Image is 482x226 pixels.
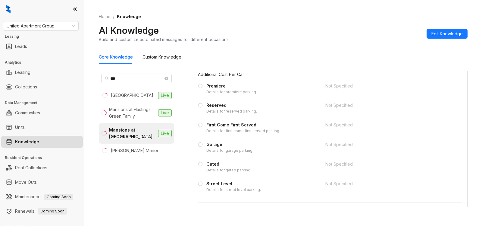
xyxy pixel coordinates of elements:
a: Units [15,121,25,133]
div: Not Specified [325,102,446,109]
div: Details for premiere parking. [206,89,257,95]
div: [PERSON_NAME] Manor [111,147,158,154]
a: Move Outs [15,176,37,188]
li: Leasing [1,66,83,78]
li: Communities [1,107,83,119]
div: Not Specified [325,141,446,148]
a: RenewalsComing Soon [15,205,67,217]
li: Move Outs [1,176,83,188]
h3: Analytics [5,60,84,65]
a: Rent Collections [15,162,47,174]
div: Build and customize automated messages for different occasions. [99,36,230,43]
span: Coming Soon [44,194,73,200]
div: Not Specified [325,161,446,167]
li: Renewals [1,205,83,217]
li: Rent Collections [1,162,83,174]
li: / [113,13,114,20]
span: Live [158,109,172,116]
div: Additional Cost Per Car [198,71,294,78]
h3: Resident Operations [5,155,84,161]
div: Not Specified [325,122,446,128]
div: Premiere [206,83,257,89]
a: Knowledge [15,136,39,148]
button: Edit Knowledge [427,29,468,39]
a: Leads [15,40,27,53]
div: Reserved [206,102,257,109]
div: Details for garage parking. [206,148,253,154]
span: close-circle [164,77,168,80]
h3: Leasing [5,34,84,39]
span: Coming Soon [38,208,67,215]
div: [GEOGRAPHIC_DATA] [111,92,153,99]
span: Live [158,92,172,99]
img: logo [6,5,11,13]
div: Details for street level parking. [206,187,261,193]
div: First Come First Served [206,122,280,128]
h3: Data Management [5,100,84,106]
li: Knowledge [1,136,83,148]
div: Garage [206,141,253,148]
span: search [105,76,109,81]
div: Mansions at Hastings Green Family [109,106,156,119]
span: Knowledge [117,14,141,19]
div: Custom Knowledge [142,54,181,60]
div: Not Specified [325,180,446,187]
div: Not Specified [325,83,446,89]
a: Collections [15,81,37,93]
div: Details for gated parking. [206,167,251,173]
div: Gated [206,161,251,167]
li: Leads [1,40,83,53]
a: Communities [15,107,40,119]
span: Edit Knowledge [431,30,463,37]
span: United Apartment Group [7,21,75,30]
h2: AI Knowledge [99,25,159,36]
div: Details for first come first served parking. [206,128,280,134]
li: Units [1,121,83,133]
div: Details for reserved parking. [206,109,257,114]
div: Street Level [206,180,261,187]
li: Maintenance [1,191,83,203]
div: Core Knowledge [99,54,133,60]
div: Mansions at [GEOGRAPHIC_DATA] [109,127,156,140]
a: Home [98,13,112,20]
li: Collections [1,81,83,93]
a: Leasing [15,66,30,78]
span: Live [158,130,172,137]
